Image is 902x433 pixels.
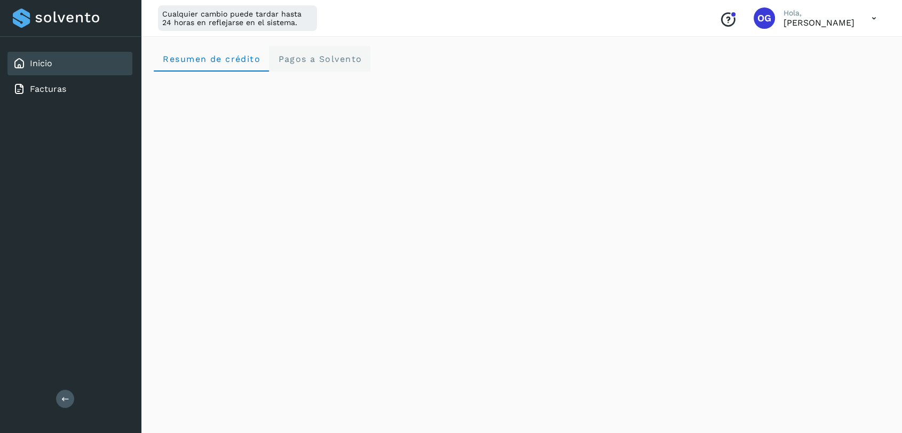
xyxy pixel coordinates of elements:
[784,9,854,18] p: Hola,
[784,18,854,28] p: Omar Guadarrama
[30,58,52,68] a: Inicio
[7,77,132,101] div: Facturas
[158,5,317,31] div: Cualquier cambio puede tardar hasta 24 horas en reflejarse en el sistema.
[278,54,362,64] span: Pagos a Solvento
[30,84,66,94] a: Facturas
[162,54,260,64] span: Resumen de crédito
[7,52,132,75] div: Inicio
